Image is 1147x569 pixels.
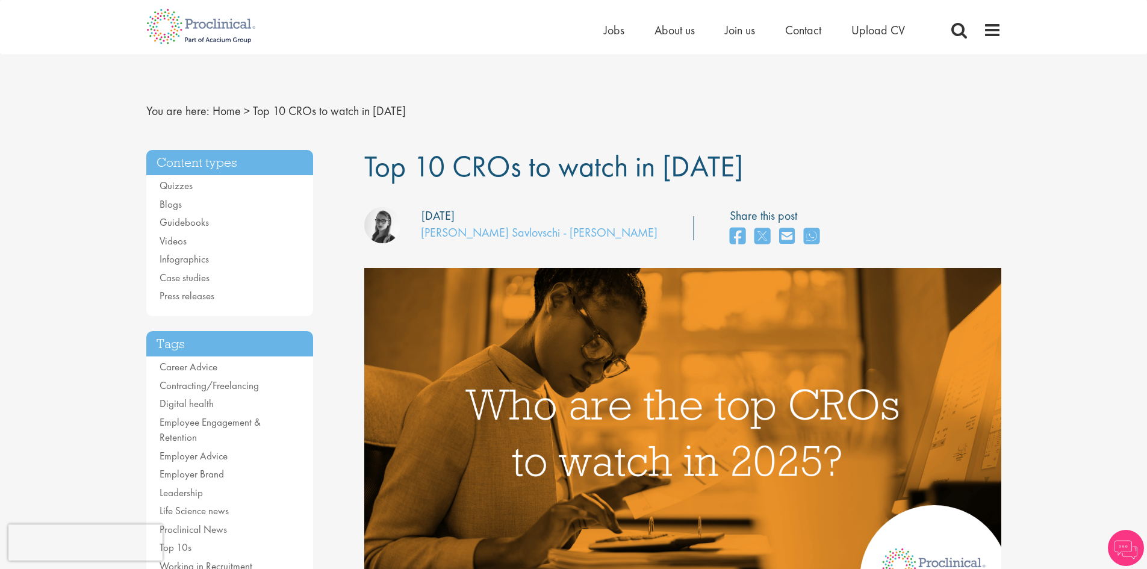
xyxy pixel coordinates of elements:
a: Jobs [604,22,624,38]
a: Videos [160,234,187,247]
a: breadcrumb link [213,103,241,119]
a: share on whats app [804,224,819,250]
a: Proclinical News [160,523,227,536]
img: Theodora Savlovschi - Wicks [364,207,400,243]
iframe: reCAPTCHA [8,524,163,561]
a: Top 10s [160,541,191,554]
h3: Content types [146,150,314,176]
a: About us [654,22,695,38]
a: Employee Engagement & Retention [160,415,261,444]
a: Contact [785,22,821,38]
div: [DATE] [421,207,455,225]
label: Share this post [730,207,825,225]
span: Top 10 CROs to watch in [DATE] [253,103,406,119]
span: > [244,103,250,119]
h3: Tags [146,331,314,357]
span: You are here: [146,103,210,119]
a: Case studies [160,271,210,284]
a: [PERSON_NAME] Savlovschi - [PERSON_NAME] [421,225,657,240]
a: Employer Advice [160,449,228,462]
a: Join us [725,22,755,38]
span: Top 10 CROs to watch in [DATE] [364,147,743,185]
a: Quizzes [160,179,193,192]
a: share on email [779,224,795,250]
a: Life Science news [160,504,229,517]
a: share on facebook [730,224,745,250]
a: Upload CV [851,22,905,38]
a: Employer Brand [160,467,224,480]
a: Contracting/Freelancing [160,379,259,392]
a: Press releases [160,289,214,302]
a: Guidebooks [160,216,209,229]
a: Blogs [160,197,182,211]
a: share on twitter [754,224,770,250]
img: Chatbot [1108,530,1144,566]
a: Digital health [160,397,214,410]
a: Career Advice [160,360,217,373]
a: Leadership [160,486,203,499]
a: Infographics [160,252,209,266]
